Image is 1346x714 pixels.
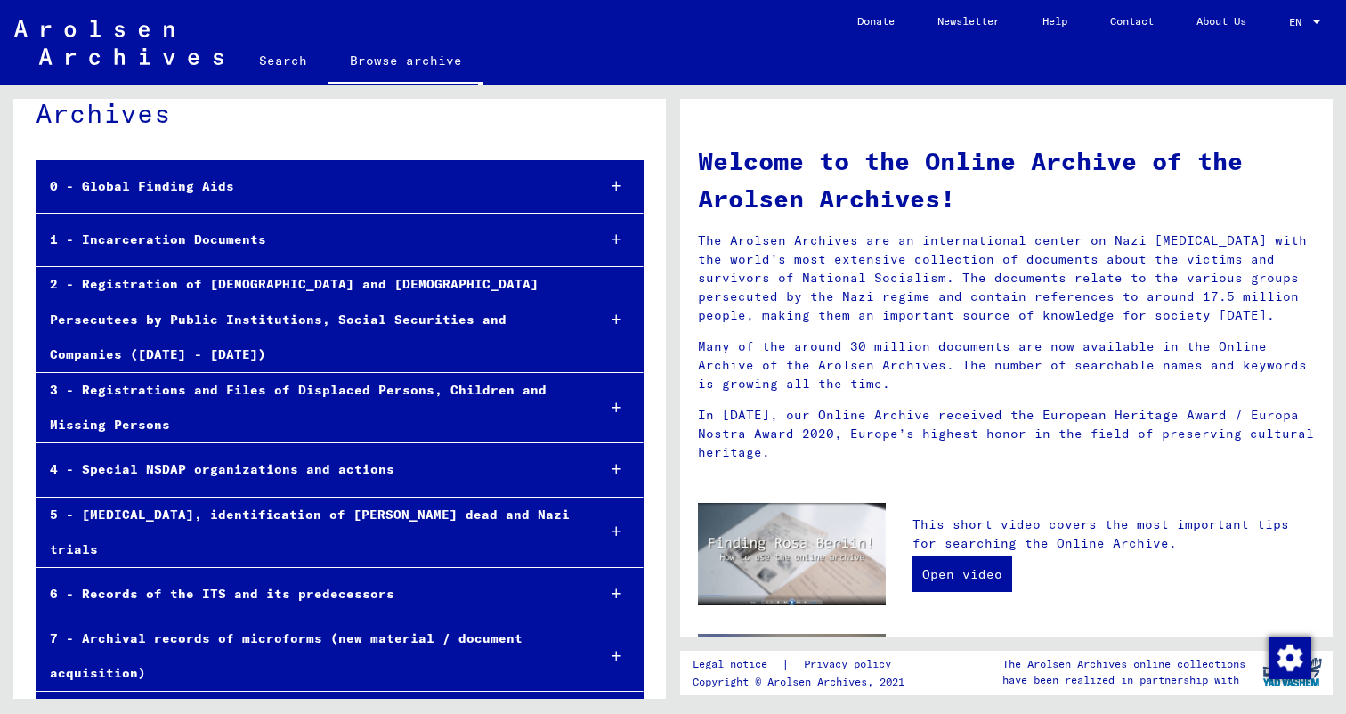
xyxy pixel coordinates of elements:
[693,655,782,674] a: Legal notice
[36,223,581,257] div: 1 - Incarceration Documents
[36,169,581,204] div: 0 - Global Finding Aids
[693,655,912,674] div: |
[698,406,1315,462] p: In [DATE], our Online Archive received the European Heritage Award / Europa Nostra Award 2020, Eu...
[1269,637,1311,679] img: Change consent
[328,39,483,85] a: Browse archive
[1002,672,1245,688] p: have been realized in partnership with
[36,452,581,487] div: 4 - Special NSDAP organizations and actions
[1002,656,1245,672] p: The Arolsen Archives online collections
[238,39,328,82] a: Search
[36,621,581,691] div: 7 - Archival records of microforms (new material / document acquisition)
[36,577,581,612] div: 6 - Records of the ITS and its predecessors
[36,498,581,567] div: 5 - [MEDICAL_DATA], identification of [PERSON_NAME] dead and Nazi trials
[698,231,1315,325] p: The Arolsen Archives are an international center on Nazi [MEDICAL_DATA] with the world’s most ext...
[1289,16,1309,28] span: EN
[693,674,912,690] p: Copyright © Arolsen Archives, 2021
[14,20,223,65] img: Arolsen_neg.svg
[912,556,1012,592] a: Open video
[790,655,912,674] a: Privacy policy
[912,515,1315,553] p: This short video covers the most important tips for searching the Online Archive.
[36,267,581,372] div: 2 - Registration of [DEMOGRAPHIC_DATA] and [DEMOGRAPHIC_DATA] Persecutees by Public Institutions,...
[698,142,1315,217] h1: Welcome to the Online Archive of the Arolsen Archives!
[1268,636,1310,678] div: Change consent
[1259,650,1326,694] img: yv_logo.png
[698,503,886,605] img: video.jpg
[36,373,581,442] div: 3 - Registrations and Files of Displaced Persons, Children and Missing Persons
[698,337,1315,394] p: Many of the around 30 million documents are now available in the Online Archive of the Arolsen Ar...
